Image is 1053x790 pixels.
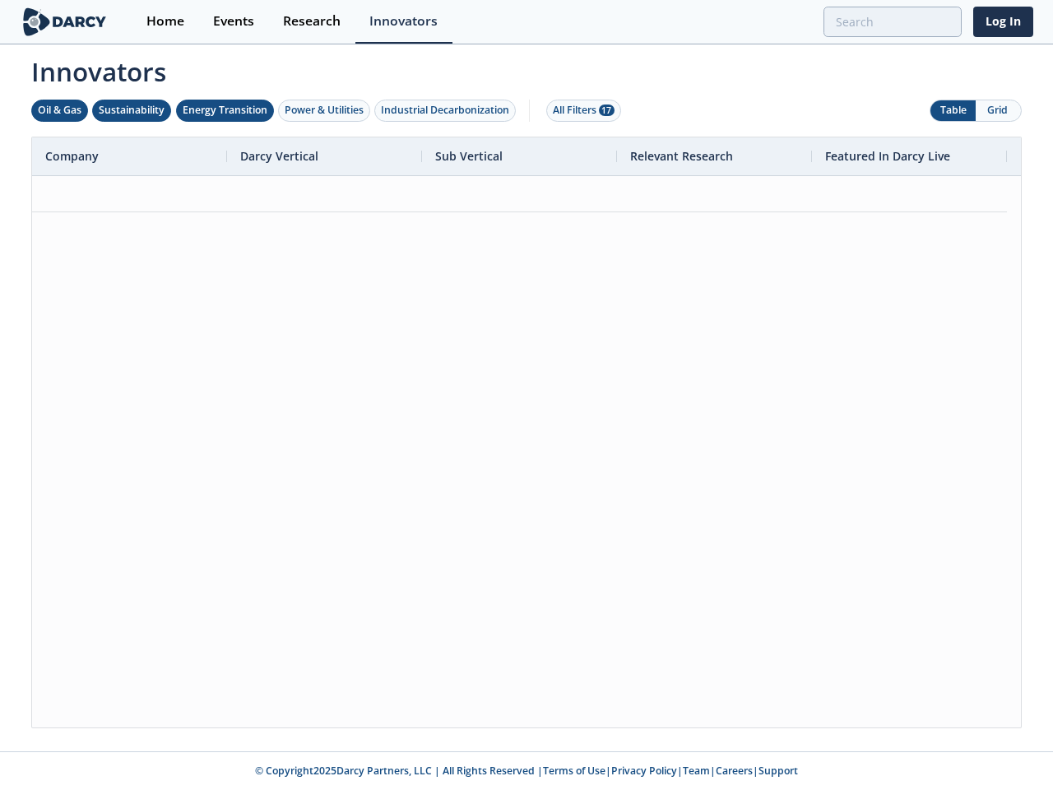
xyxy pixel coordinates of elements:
[976,100,1021,121] button: Grid
[146,15,184,28] div: Home
[973,7,1033,37] a: Log In
[20,46,1033,91] span: Innovators
[92,100,171,122] button: Sustainability
[99,103,165,118] div: Sustainability
[240,148,318,164] span: Darcy Vertical
[716,764,753,778] a: Careers
[369,15,438,28] div: Innovators
[825,148,950,164] span: Featured In Darcy Live
[283,15,341,28] div: Research
[38,103,81,118] div: Oil & Gas
[31,100,88,122] button: Oil & Gas
[599,105,615,116] span: 17
[285,103,364,118] div: Power & Utilities
[611,764,677,778] a: Privacy Policy
[176,100,274,122] button: Energy Transition
[183,103,267,118] div: Energy Transition
[546,100,621,122] button: All Filters 17
[278,100,370,122] button: Power & Utilities
[758,764,798,778] a: Support
[20,7,109,36] img: logo-wide.svg
[553,103,615,118] div: All Filters
[23,764,1030,778] p: © Copyright 2025 Darcy Partners, LLC | All Rights Reserved | | | | |
[435,148,503,164] span: Sub Vertical
[930,100,976,121] button: Table
[683,764,710,778] a: Team
[543,764,605,778] a: Terms of Use
[45,148,99,164] span: Company
[630,148,733,164] span: Relevant Research
[213,15,254,28] div: Events
[374,100,516,122] button: Industrial Decarbonization
[823,7,962,37] input: Advanced Search
[381,103,509,118] div: Industrial Decarbonization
